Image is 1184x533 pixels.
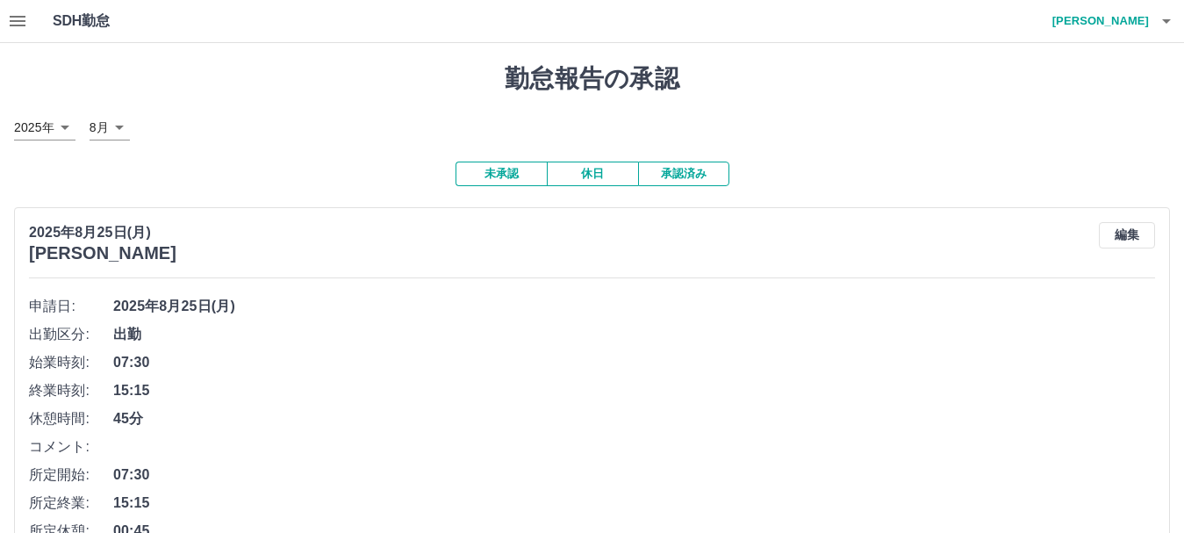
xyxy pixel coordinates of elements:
[14,115,75,140] div: 2025年
[113,324,1155,345] span: 出勤
[113,465,1155,486] span: 07:30
[29,408,113,429] span: 休憩時間:
[29,380,113,401] span: 終業時刻:
[113,493,1155,514] span: 15:15
[113,408,1155,429] span: 45分
[29,324,113,345] span: 出勤区分:
[1099,222,1155,248] button: 編集
[29,296,113,317] span: 申請日:
[14,64,1170,94] h1: 勤怠報告の承認
[113,296,1155,317] span: 2025年8月25日(月)
[638,162,729,186] button: 承認済み
[113,380,1155,401] span: 15:15
[29,465,113,486] span: 所定開始:
[29,222,176,243] p: 2025年8月25日(月)
[90,115,130,140] div: 8月
[29,493,113,514] span: 所定終業:
[456,162,547,186] button: 未承認
[113,352,1155,373] span: 07:30
[29,436,113,457] span: コメント:
[547,162,638,186] button: 休日
[29,243,176,263] h3: [PERSON_NAME]
[29,352,113,373] span: 始業時刻:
